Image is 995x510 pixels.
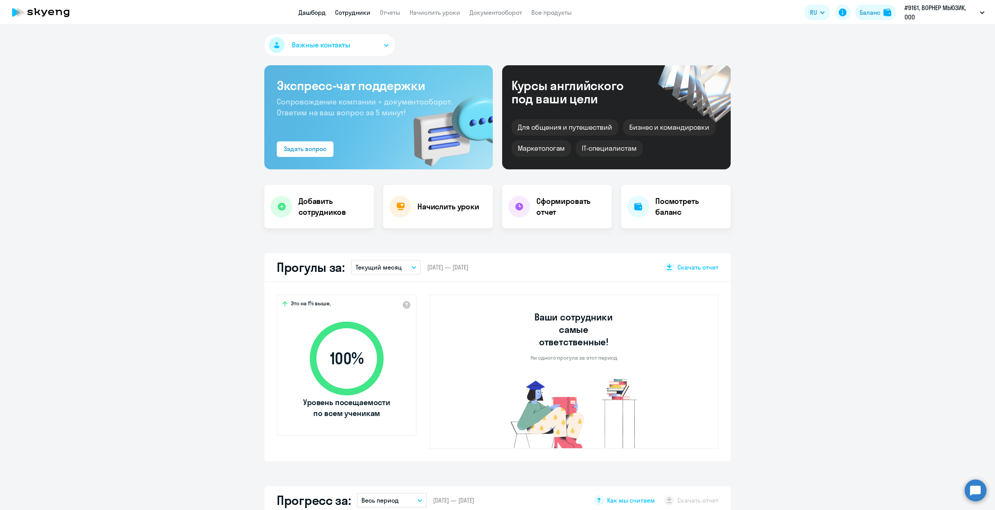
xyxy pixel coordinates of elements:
span: Важные контакты [292,40,350,50]
h3: Экспресс-чат поддержки [277,78,480,93]
button: Весь период [357,493,427,508]
button: #9161, ВОРНЕР МЬЮЗИК, ООО [901,3,988,22]
img: bg-img [402,82,493,169]
button: Важные контакты [264,34,395,56]
div: Бизнес и командировки [623,119,716,136]
span: Сопровождение компании + документооборот. Ответим на ваш вопрос за 5 минут! [277,97,452,117]
a: Отчеты [380,9,400,16]
p: Весь период [361,496,399,505]
button: Задать вопрос [277,141,333,157]
a: Все продукты [531,9,572,16]
h4: Сформировать отчет [536,196,606,218]
div: Курсы английского под ваши цели [511,79,644,105]
span: RU [810,8,817,17]
span: Уровень посещаемости по всем ученикам [302,397,391,419]
button: RU [805,5,830,20]
div: IT-специалистам [576,140,642,157]
h3: Ваши сотрудники самые ответственные! [524,311,624,348]
div: Маркетологам [511,140,571,157]
div: Баланс [860,8,880,17]
p: Текущий месяц [356,263,402,272]
span: [DATE] — [DATE] [433,496,474,505]
span: 100 % [302,349,391,368]
p: #9161, ВОРНЕР МЬЮЗИК, ООО [904,3,977,22]
h4: Добавить сотрудников [298,196,368,218]
p: Ни одного прогула за этот период [531,354,617,361]
img: balance [883,9,891,16]
a: Дашборд [298,9,326,16]
h4: Посмотреть баланс [655,196,724,218]
span: Как мы считаем [607,496,655,505]
span: Это на 1% выше, [291,300,331,309]
a: Сотрудники [335,9,370,16]
h4: Начислить уроки [417,201,479,212]
img: no-truants [496,377,652,448]
div: Задать вопрос [284,144,326,153]
button: Текущий месяц [351,260,421,275]
a: Начислить уроки [410,9,460,16]
div: Для общения и путешествий [511,119,618,136]
h2: Прогулы за: [277,259,345,275]
h2: Прогресс за: [277,493,351,508]
span: Скачать отчет [677,263,718,272]
span: [DATE] — [DATE] [427,263,468,272]
button: Балансbalance [855,5,896,20]
a: Документооборот [470,9,522,16]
